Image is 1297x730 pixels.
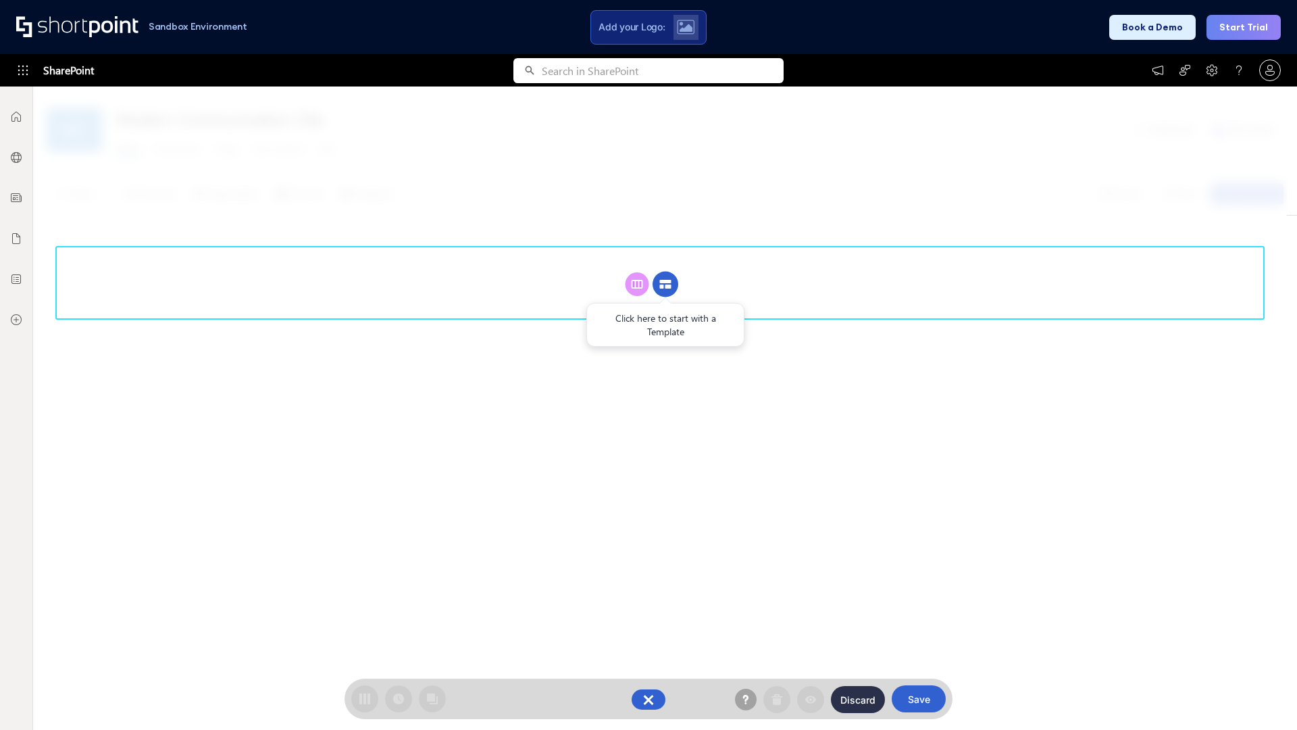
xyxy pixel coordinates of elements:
[43,54,94,87] span: SharePoint
[831,686,885,713] button: Discard
[542,58,784,83] input: Search in SharePoint
[1206,15,1281,40] button: Start Trial
[599,21,665,33] span: Add your Logo:
[149,23,247,30] h1: Sandbox Environment
[892,685,946,712] button: Save
[1109,15,1196,40] button: Book a Demo
[677,20,694,34] img: Upload logo
[1229,665,1297,730] iframe: Chat Widget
